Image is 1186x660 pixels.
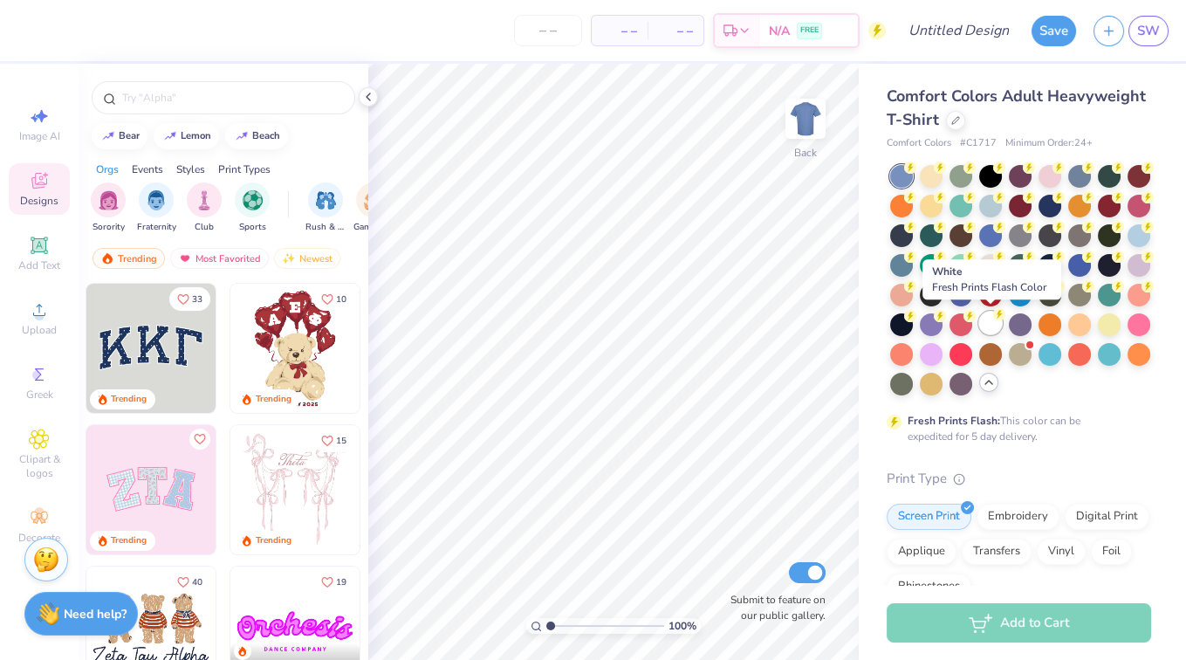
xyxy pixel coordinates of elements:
[887,504,971,530] div: Screen Print
[64,606,127,622] strong: Need help?
[216,284,345,413] img: edfb13fc-0e43-44eb-bea2-bf7fc0dd67f9
[514,15,582,46] input: – –
[18,258,60,272] span: Add Text
[137,182,176,234] button: filter button
[962,539,1032,565] div: Transfers
[239,221,266,234] span: Sports
[255,393,291,406] div: Trending
[19,129,60,143] span: Image AI
[313,429,354,452] button: Like
[794,145,817,161] div: Back
[99,190,119,210] img: Sorority Image
[218,162,271,177] div: Print Types
[977,504,1059,530] div: Embroidery
[93,248,165,269] div: Trending
[922,259,1061,299] div: White
[895,13,1023,48] input: Untitled Design
[1128,16,1169,46] a: SW
[360,425,489,554] img: d12a98c7-f0f7-4345-bf3a-b9f1b718b86e
[119,131,140,141] div: bear
[111,393,147,406] div: Trending
[111,534,147,547] div: Trending
[1005,136,1093,151] span: Minimum Order: 24 +
[100,252,114,265] img: trending.gif
[1065,504,1149,530] div: Digital Print
[147,190,166,210] img: Fraternity Image
[120,89,344,107] input: Try "Alpha"
[1037,539,1086,565] div: Vinyl
[137,221,176,234] span: Fraternity
[169,570,210,594] button: Like
[658,22,693,40] span: – –
[91,182,126,234] div: filter for Sorority
[887,136,951,151] span: Comfort Colors
[195,190,214,210] img: Club Image
[721,592,826,623] label: Submit to feature on our public gallery.
[26,388,53,402] span: Greek
[305,221,346,234] span: Rush & Bid
[353,221,394,234] span: Game Day
[932,280,1046,294] span: Fresh Prints Flash Color
[887,469,1151,489] div: Print Type
[336,295,346,304] span: 10
[187,182,222,234] div: filter for Club
[360,284,489,413] img: e74243e0-e378-47aa-a400-bc6bcb25063a
[274,248,340,269] div: Newest
[788,101,823,136] img: Back
[313,570,354,594] button: Like
[960,136,997,151] span: # C1717
[800,24,819,37] span: FREE
[137,182,176,234] div: filter for Fraternity
[169,287,210,311] button: Like
[20,194,58,208] span: Designs
[282,252,296,265] img: Newest.gif
[187,182,222,234] button: filter button
[305,182,346,234] div: filter for Rush & Bid
[887,86,1146,130] span: Comfort Colors Adult Heavyweight T-Shirt
[1091,539,1132,565] div: Foil
[176,162,205,177] div: Styles
[170,248,269,269] div: Most Favorited
[908,413,1122,444] div: This color can be expedited for 5 day delivery.
[353,182,394,234] div: filter for Game Day
[192,295,202,304] span: 33
[887,539,956,565] div: Applique
[132,162,163,177] div: Events
[243,190,263,210] img: Sports Image
[887,574,971,600] div: Rhinestones
[1032,16,1076,46] button: Save
[313,287,354,311] button: Like
[91,182,126,234] button: filter button
[22,323,57,337] span: Upload
[235,131,249,141] img: trend_line.gif
[1137,21,1160,41] span: SW
[908,414,1000,428] strong: Fresh Prints Flash:
[216,425,345,554] img: 5ee11766-d822-42f5-ad4e-763472bf8dcf
[305,182,346,234] button: filter button
[235,182,270,234] button: filter button
[18,531,60,545] span: Decorate
[353,182,394,234] button: filter button
[154,123,219,149] button: lemon
[181,131,211,141] div: lemon
[178,252,192,265] img: most_fav.gif
[668,618,696,634] span: 100 %
[163,131,177,141] img: trend_line.gif
[602,22,637,40] span: – –
[96,162,119,177] div: Orgs
[336,437,346,445] span: 15
[93,221,125,234] span: Sorority
[189,429,210,450] button: Like
[769,22,790,40] span: N/A
[86,425,216,554] img: 9980f5e8-e6a1-4b4a-8839-2b0e9349023c
[92,123,147,149] button: bear
[195,221,214,234] span: Club
[101,131,115,141] img: trend_line.gif
[225,123,288,149] button: beach
[336,578,346,587] span: 19
[255,534,291,547] div: Trending
[230,425,360,554] img: 83dda5b0-2158-48ca-832c-f6b4ef4c4536
[230,284,360,413] img: 587403a7-0594-4a7f-b2bd-0ca67a3ff8dd
[86,284,216,413] img: 3b9aba4f-e317-4aa7-a679-c95a879539bd
[192,578,202,587] span: 40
